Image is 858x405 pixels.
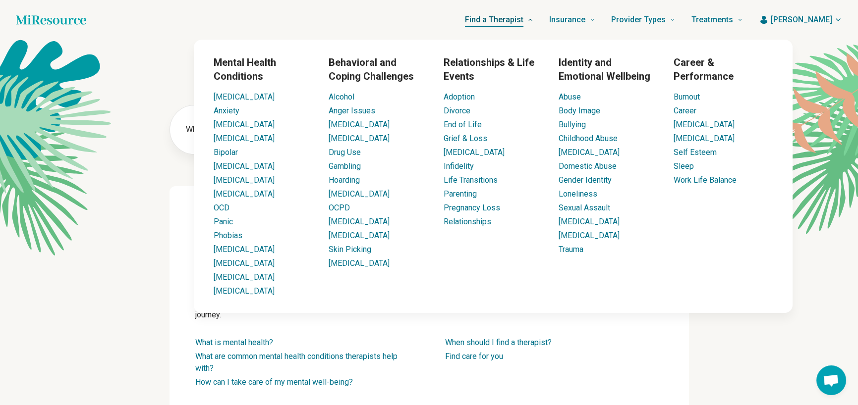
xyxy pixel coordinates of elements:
a: Hoarding [329,175,360,185]
a: What are common mental health conditions therapists help with? [195,352,398,373]
a: Bipolar [214,148,238,157]
a: Sleep [674,161,694,171]
a: Anxiety [214,106,239,115]
a: [MEDICAL_DATA] [214,120,275,129]
a: [MEDICAL_DATA] [214,245,275,254]
a: [MEDICAL_DATA] [559,217,620,226]
a: [MEDICAL_DATA] [214,258,275,268]
a: Infidelity [444,161,474,171]
a: [MEDICAL_DATA] [674,134,735,143]
a: [MEDICAL_DATA] [214,175,275,185]
a: Gender Identity [559,175,612,185]
a: OCD [214,203,229,212]
a: Divorce [444,106,470,115]
a: Home page [16,10,86,30]
a: Burnout [674,92,700,101]
h3: Identity and Emotional Wellbeing [559,55,658,83]
span: Insurance [549,13,585,27]
a: [MEDICAL_DATA] [214,92,275,101]
a: Find care for you [445,352,503,361]
a: [MEDICAL_DATA] [444,148,505,157]
a: OCPD [329,203,350,212]
a: [MEDICAL_DATA] [214,134,275,143]
a: Childhood Abuse [559,134,618,143]
a: [MEDICAL_DATA] [674,120,735,129]
a: Loneliness [559,189,597,199]
a: Parenting [444,189,477,199]
a: Bullying [559,120,586,129]
a: [MEDICAL_DATA] [214,272,275,282]
a: End of Life [444,120,482,129]
a: [MEDICAL_DATA] [559,231,620,240]
a: [MEDICAL_DATA] [329,120,390,129]
a: Drug Use [329,148,361,157]
a: [MEDICAL_DATA] [214,189,275,199]
a: Career [674,106,696,115]
button: [PERSON_NAME] [759,14,842,26]
a: Grief & Loss [444,134,487,143]
a: Adoption [444,92,475,101]
a: Trauma [559,245,583,254]
a: Anger Issues [329,106,375,115]
a: When should I find a therapist? [445,338,552,347]
span: Provider Types [611,13,666,27]
a: Phobias [214,231,242,240]
a: Domestic Abuse [559,161,617,171]
a: Relationships [444,217,491,226]
span: Find a Therapist [465,13,523,27]
a: Panic [214,217,233,226]
a: [MEDICAL_DATA] [559,148,620,157]
span: Treatments [691,13,733,27]
div: Find a Therapist [134,40,852,313]
h3: Relationships & Life Events [444,55,543,83]
h3: Career & Performance [674,55,773,83]
a: Gambling [329,161,361,171]
a: How can I take care of my mental well-being? [195,377,353,387]
a: Body Image [559,106,600,115]
a: Abuse [559,92,581,101]
a: Life Transitions [444,175,498,185]
a: Alcohol [329,92,354,101]
a: Pregnancy Loss [444,203,500,212]
a: [MEDICAL_DATA] [329,258,390,268]
div: Open chat [816,365,846,395]
a: [MEDICAL_DATA] [329,217,390,226]
a: [MEDICAL_DATA] [329,189,390,199]
a: [MEDICAL_DATA] [329,231,390,240]
a: Work Life Balance [674,175,737,185]
a: [MEDICAL_DATA] [329,134,390,143]
a: [MEDICAL_DATA] [214,161,275,171]
a: Sexual Assault [559,203,610,212]
a: Skin Picking [329,245,371,254]
a: What is mental health? [195,338,273,347]
a: Self Esteem [674,148,717,157]
h3: Behavioral and Coping Challenges [329,55,428,83]
a: [MEDICAL_DATA] [214,286,275,296]
span: [PERSON_NAME] [771,14,832,26]
h3: Mental Health Conditions [214,55,313,83]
